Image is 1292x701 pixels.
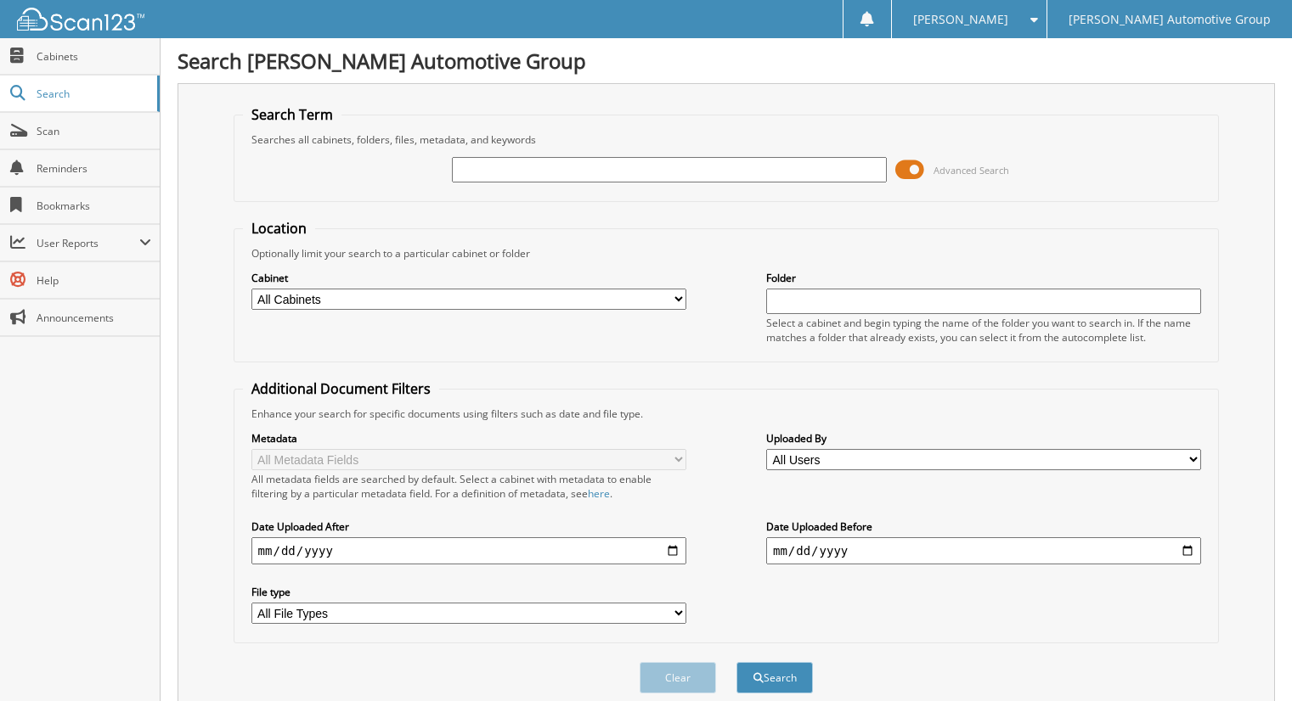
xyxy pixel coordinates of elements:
[37,87,149,101] span: Search
[243,132,1210,147] div: Searches all cabinets, folders, files, metadata, and keywords
[251,431,686,446] label: Metadata
[766,271,1201,285] label: Folder
[243,246,1210,261] div: Optionally limit your search to a particular cabinet or folder
[243,407,1210,421] div: Enhance your search for specific documents using filters such as date and file type.
[37,236,139,250] span: User Reports
[251,585,686,599] label: File type
[37,199,151,213] span: Bookmarks
[766,316,1201,345] div: Select a cabinet and begin typing the name of the folder you want to search in. If the name match...
[251,472,686,501] div: All metadata fields are searched by default. Select a cabinet with metadata to enable filtering b...
[37,124,151,138] span: Scan
[251,519,686,534] label: Date Uploaded After
[37,49,151,64] span: Cabinets
[178,47,1275,75] h1: Search [PERSON_NAME] Automotive Group
[766,431,1201,446] label: Uploaded By
[37,273,151,288] span: Help
[766,519,1201,534] label: Date Uploaded Before
[251,271,686,285] label: Cabinet
[243,219,315,238] legend: Location
[251,537,686,564] input: start
[243,379,439,398] legend: Additional Document Filters
[736,662,813,693] button: Search
[17,8,144,31] img: scan123-logo-white.svg
[37,311,151,325] span: Announcements
[766,537,1201,564] input: end
[37,161,151,176] span: Reminders
[640,662,716,693] button: Clear
[588,486,610,501] a: here
[243,105,341,124] legend: Search Term
[934,164,1009,177] span: Advanced Search
[1069,14,1271,25] span: [PERSON_NAME] Automotive Group
[913,14,1008,25] span: [PERSON_NAME]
